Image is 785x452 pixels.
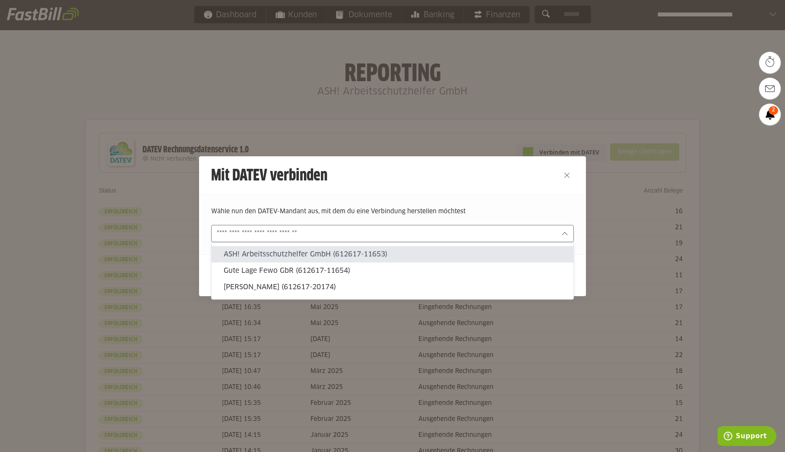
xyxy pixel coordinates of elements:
[212,246,573,262] sl-option: ASH! Arbeitsschutzhelfer GmbH (612617-11653)
[212,262,573,279] sl-option: Gute Lage Fewo GbR (612617-11654)
[718,426,776,448] iframe: Öffnet ein Widget, in dem Sie weitere Informationen finden
[759,104,781,125] a: 2
[211,207,574,216] p: Wähle nun den DATEV-Mandant aus, mit dem du eine Verbindung herstellen möchtest
[769,106,778,115] span: 2
[212,279,573,295] sl-option: [PERSON_NAME] (612617-20174)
